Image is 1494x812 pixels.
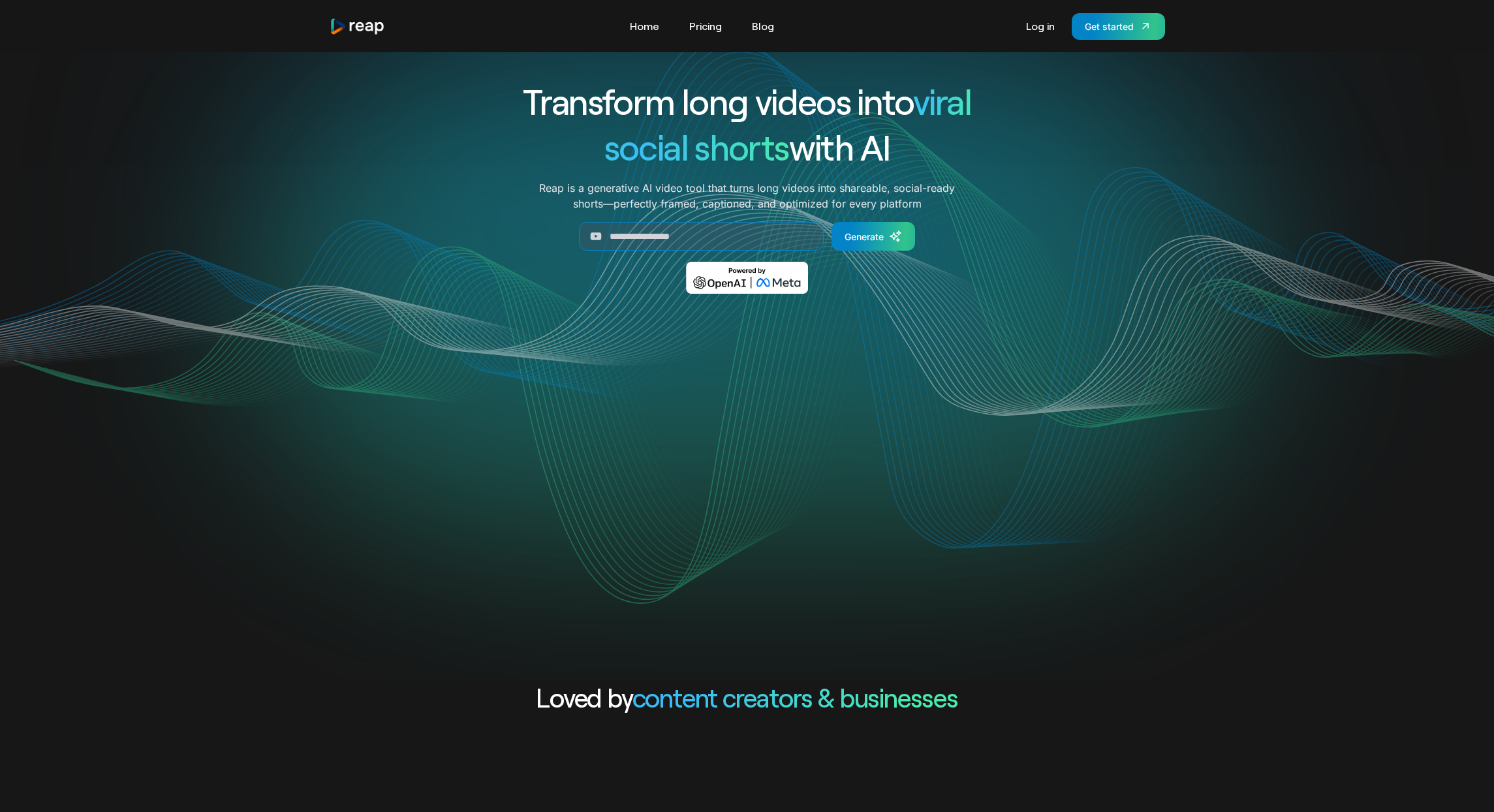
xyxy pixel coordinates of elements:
[1085,20,1134,33] div: Get started
[539,180,955,211] p: Reap is a generative AI video tool that turns long videos into shareable, social-ready shorts—per...
[632,681,958,713] span: content creators & businesses
[476,78,1019,124] h1: Transform long videos into
[1019,16,1061,37] a: Log in
[1072,13,1165,40] a: Get started
[845,230,884,243] div: Generate
[476,222,1019,251] form: Generate Form
[745,16,781,37] a: Blog
[604,125,789,168] span: social shorts
[623,16,666,37] a: Home
[832,222,915,251] a: Generate
[683,16,728,37] a: Pricing
[484,313,1010,576] video: Your browser does not support the video tag.
[686,262,808,294] img: Powered by OpenAI & Meta
[913,80,971,122] span: viral
[330,18,386,35] a: home
[330,18,386,35] img: reap logo
[476,124,1019,170] h1: with AI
